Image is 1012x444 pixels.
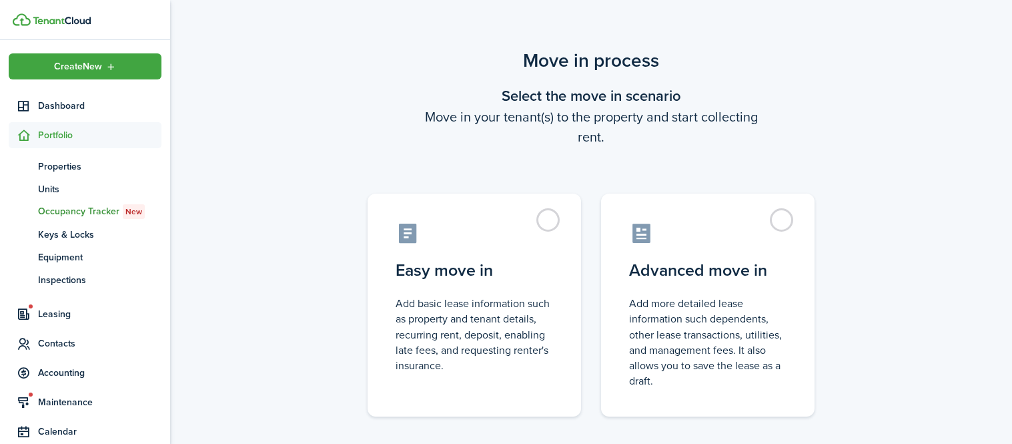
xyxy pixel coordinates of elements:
[38,99,161,113] span: Dashboard
[38,307,161,321] span: Leasing
[396,258,553,282] control-radio-card-title: Easy move in
[54,62,102,71] span: Create New
[125,206,142,218] span: New
[38,128,161,142] span: Portfolio
[9,246,161,268] a: Equipment
[358,47,825,75] scenario-title: Move in process
[33,17,91,25] img: TenantCloud
[9,200,161,223] a: Occupancy TrackerNew
[38,182,161,196] span: Units
[38,337,161,351] span: Contacts
[38,395,161,409] span: Maintenance
[38,160,161,174] span: Properties
[9,155,161,178] a: Properties
[9,93,161,119] a: Dashboard
[9,53,161,79] button: Open menu
[38,250,161,264] span: Equipment
[9,178,161,200] a: Units
[38,366,161,380] span: Accounting
[9,223,161,246] a: Keys & Locks
[38,273,161,287] span: Inspections
[38,228,161,242] span: Keys & Locks
[13,13,31,26] img: TenantCloud
[38,425,161,439] span: Calendar
[358,85,825,107] wizard-step-header-title: Select the move in scenario
[9,268,161,291] a: Inspections
[358,107,825,147] wizard-step-header-description: Move in your tenant(s) to the property and start collecting rent.
[629,296,787,389] control-radio-card-description: Add more detailed lease information such dependents, other lease transactions, utilities, and man...
[629,258,787,282] control-radio-card-title: Advanced move in
[396,296,553,373] control-radio-card-description: Add basic lease information such as property and tenant details, recurring rent, deposit, enablin...
[38,204,161,219] span: Occupancy Tracker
